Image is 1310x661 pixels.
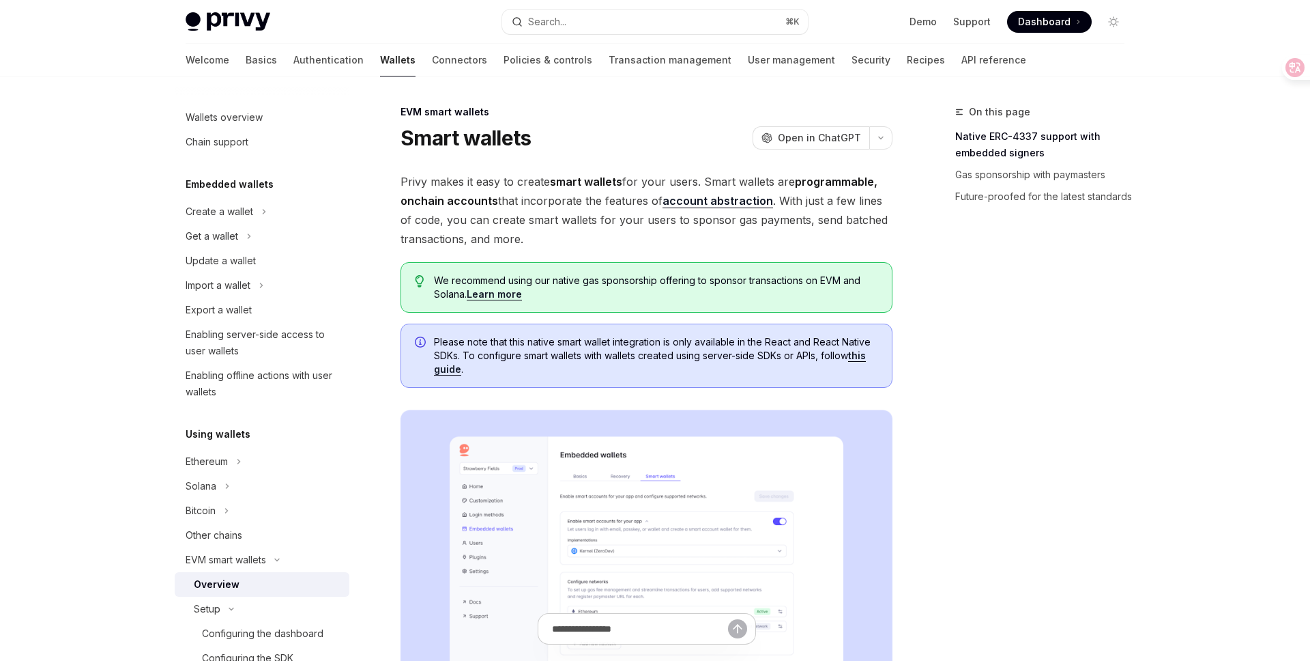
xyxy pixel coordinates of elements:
[401,172,892,249] span: Privy makes it easy to create for your users. Smart wallets are that incorporate the features of ...
[432,44,487,76] a: Connectors
[528,14,566,30] div: Search...
[175,523,349,548] a: Other chains
[186,552,266,568] div: EVM smart wallets
[907,44,945,76] a: Recipes
[175,322,349,363] a: Enabling server-side access to user wallets
[1103,11,1124,33] button: Toggle dark mode
[778,131,861,145] span: Open in ChatGPT
[186,228,238,244] div: Get a wallet
[186,326,341,359] div: Enabling server-side access to user wallets
[175,130,349,154] a: Chain support
[186,527,242,544] div: Other chains
[186,367,341,400] div: Enabling offline actions with user wallets
[467,288,522,300] a: Learn more
[401,126,531,150] h1: Smart wallets
[175,298,349,322] a: Export a wallet
[1007,11,1092,33] a: Dashboard
[186,277,250,294] div: Import a wallet
[186,203,253,220] div: Create a wallet
[380,44,416,76] a: Wallets
[504,44,592,76] a: Policies & controls
[434,274,878,301] span: We recommend using our native gas sponsorship offering to sponsor transactions on EVM and Solana.
[186,109,263,126] div: Wallets overview
[186,426,250,442] h5: Using wallets
[785,16,800,27] span: ⌘ K
[502,10,808,34] button: Search...⌘K
[953,15,991,29] a: Support
[186,478,216,494] div: Solana
[175,363,349,404] a: Enabling offline actions with user wallets
[186,503,216,519] div: Bitcoin
[202,625,323,642] div: Configuring the dashboard
[186,44,229,76] a: Welcome
[663,194,773,208] a: account abstraction
[753,126,869,150] button: Open in ChatGPT
[434,335,878,376] span: Please note that this native smart wallet integration is only available in the React and React Na...
[961,44,1026,76] a: API reference
[194,576,239,593] div: Overview
[186,176,274,193] h5: Embedded wallets
[909,15,937,29] a: Demo
[186,253,256,269] div: Update a wallet
[550,175,622,188] strong: smart wallets
[955,126,1135,164] a: Native ERC-4337 support with embedded signers
[293,44,364,76] a: Authentication
[609,44,731,76] a: Transaction management
[175,105,349,130] a: Wallets overview
[415,337,428,350] svg: Info
[1018,15,1071,29] span: Dashboard
[401,105,892,119] div: EVM smart wallets
[955,186,1135,208] a: Future-proofed for the latest standards
[175,621,349,646] a: Configuring the dashboard
[194,601,220,617] div: Setup
[175,572,349,597] a: Overview
[246,44,277,76] a: Basics
[186,302,252,318] div: Export a wallet
[728,619,747,638] button: Send message
[955,164,1135,186] a: Gas sponsorship with paymasters
[186,12,270,31] img: light logo
[969,104,1030,120] span: On this page
[175,249,349,273] a: Update a wallet
[186,453,228,470] div: Ethereum
[415,275,424,287] svg: Tip
[748,44,835,76] a: User management
[186,134,248,150] div: Chain support
[851,44,890,76] a: Security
